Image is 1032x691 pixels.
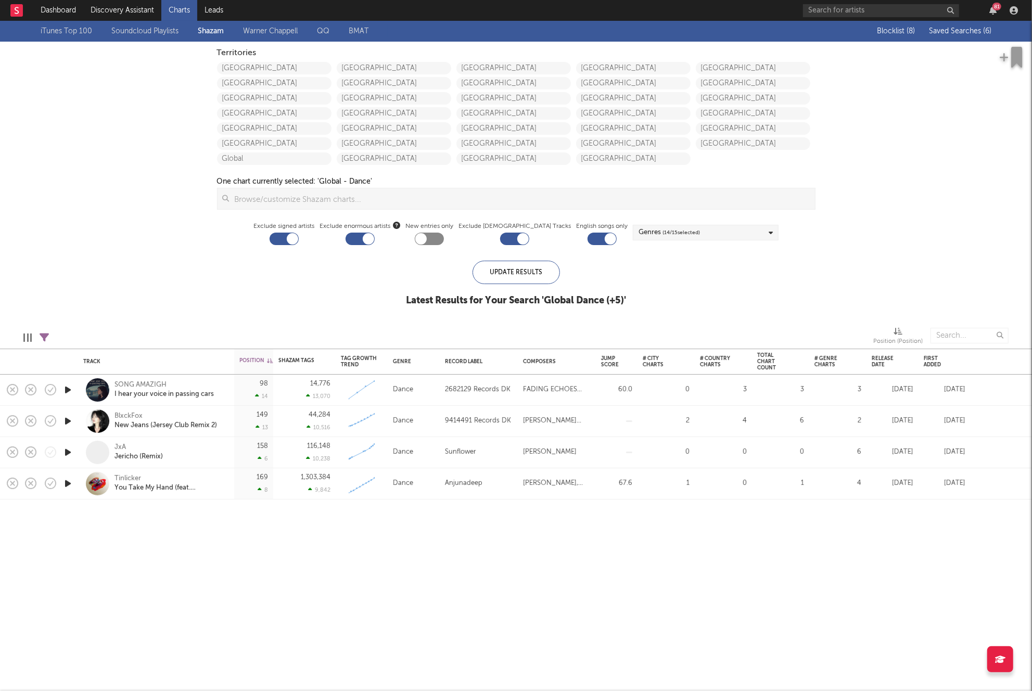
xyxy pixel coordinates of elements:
[700,477,747,490] div: 0
[601,355,619,368] div: Jump Score
[307,443,330,450] div: 116,148
[217,62,332,74] a: [GEOGRAPHIC_DATA]
[445,359,507,365] div: Record Label
[873,336,923,348] div: Position (Position)
[405,220,453,233] label: New entries only
[257,412,268,418] div: 149
[872,355,898,368] div: Release Date
[926,27,991,35] button: Saved Searches (6)
[696,107,810,120] a: [GEOGRAPHIC_DATA]
[456,77,571,89] a: [GEOGRAPHIC_DATA]
[907,28,915,35] span: ( 8 )
[337,122,451,135] a: [GEOGRAPHIC_DATA]
[239,357,273,364] div: Position
[114,412,217,430] a: BlxckFoxNew Jeans (Jersey Club Remix 2)
[523,359,585,365] div: Composers
[700,446,747,458] div: 0
[217,175,373,188] div: One chart currently selected: ' Global - Dance '
[696,62,810,74] a: [GEOGRAPHIC_DATA]
[258,455,268,462] div: 6
[696,137,810,150] a: [GEOGRAPHIC_DATA]
[643,355,674,368] div: # City Charts
[217,92,332,105] a: [GEOGRAPHIC_DATA]
[308,487,330,493] div: 9,842
[337,92,451,105] a: [GEOGRAPHIC_DATA]
[576,137,691,150] a: [GEOGRAPHIC_DATA]
[445,415,511,427] div: 9414491 Records DK
[700,415,747,427] div: 4
[931,328,1009,343] input: Search...
[696,77,810,89] a: [GEOGRAPHIC_DATA]
[257,443,268,450] div: 158
[114,474,226,493] a: TinlickerYou Take My Hand (feat. [PERSON_NAME])
[258,487,268,493] div: 8
[924,355,950,368] div: First Added
[992,3,1001,10] div: 81
[341,355,377,368] div: Tag Growth Trend
[757,383,804,396] div: 3
[877,28,915,35] span: Blocklist
[643,415,690,427] div: 2
[114,380,214,399] a: SONG AMAZIGHI hear your voice in passing cars
[456,62,571,74] a: [GEOGRAPHIC_DATA]
[696,92,810,105] a: [GEOGRAPHIC_DATA]
[256,424,268,431] div: 13
[306,455,330,462] div: 10,238
[872,446,913,458] div: [DATE]
[310,380,330,387] div: 14,776
[872,415,913,427] div: [DATE]
[643,477,690,490] div: 1
[41,25,92,37] a: iTunes Top 100
[872,477,913,490] div: [DATE]
[337,107,451,120] a: [GEOGRAPHIC_DATA]
[114,380,214,390] div: SONG AMAZIGH
[217,152,332,165] a: Global
[337,77,451,89] a: [GEOGRAPHIC_DATA]
[639,226,700,239] div: Genres
[456,92,571,105] a: [GEOGRAPHIC_DATA]
[393,477,413,490] div: Dance
[393,383,413,396] div: Dance
[576,122,691,135] a: [GEOGRAPHIC_DATA]
[114,443,163,462] a: JxAJericho (Remix)
[872,383,913,396] div: [DATE]
[757,477,804,490] div: 1
[445,477,482,490] div: Anjunadeep
[523,383,591,396] div: FADING ECHOES FADING ECHOES
[576,62,691,74] a: [GEOGRAPHIC_DATA]
[393,446,413,458] div: Dance
[643,383,690,396] div: 0
[257,474,268,481] div: 169
[217,107,332,120] a: [GEOGRAPHIC_DATA]
[230,188,815,209] input: Browse/customize Shazam charts...
[456,152,571,165] a: [GEOGRAPHIC_DATA]
[114,390,214,399] div: I hear your voice in passing cars
[40,323,49,353] div: Filters(1 filter active)
[576,152,691,165] a: [GEOGRAPHIC_DATA]
[445,383,511,396] div: 2682129 Records DK
[393,220,400,230] button: Exclude enormous artists
[309,412,330,418] div: 44,284
[114,443,163,452] div: JxA
[700,383,747,396] div: 3
[445,446,476,458] div: Sunflower
[301,474,330,481] div: 1,303,384
[814,446,861,458] div: 6
[576,92,691,105] a: [GEOGRAPHIC_DATA]
[306,393,330,400] div: 13,070
[255,393,268,400] div: 14
[317,25,329,37] a: QQ
[320,220,400,233] span: Exclude enormous artists
[114,483,226,493] div: You Take My Hand (feat. [PERSON_NAME])
[523,477,591,490] div: [PERSON_NAME], [PERSON_NAME], [PERSON_NAME], [PERSON_NAME], [PERSON_NAME], [PERSON_NAME]
[114,421,217,430] div: New Jeans (Jersey Club Remix 2)
[456,137,571,150] a: [GEOGRAPHIC_DATA]
[814,355,846,368] div: # Genre Charts
[814,415,861,427] div: 2
[114,474,226,483] div: Tinlicker
[696,122,810,135] a: [GEOGRAPHIC_DATA]
[337,152,451,165] a: [GEOGRAPHIC_DATA]
[307,424,330,431] div: 10,516
[983,28,991,35] span: ( 6 )
[601,477,632,490] div: 67.6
